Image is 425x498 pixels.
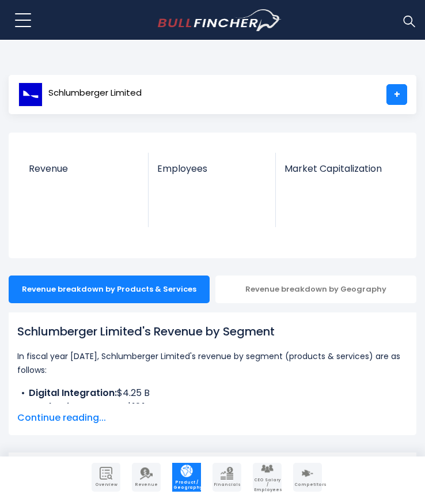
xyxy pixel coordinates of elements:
[212,463,241,492] a: Company Financials
[254,478,280,492] span: CEO Salary / Employees
[172,463,201,492] a: Company Product/Geography
[386,84,407,105] a: +
[132,463,161,492] a: Company Revenue
[20,153,149,188] a: Revenue
[48,88,142,98] span: Schlumberger Limited
[17,349,408,377] p: In fiscal year [DATE], Schlumberger Limited's revenue by segment (products & services) are as fol...
[92,463,120,492] a: Company Overview
[276,153,404,188] a: Market Capitalization
[93,482,119,487] span: Overview
[214,482,240,487] span: Financials
[17,411,408,425] span: Continue reading...
[17,323,408,340] h1: Schlumberger Limited's Revenue by Segment
[158,9,282,31] a: Go to homepage
[9,276,210,303] div: Revenue breakdown by Products & Services
[158,9,282,31] img: bullfincher logo
[157,163,267,174] span: Employees
[133,482,160,487] span: Revenue
[29,386,117,399] b: Digital Integration:
[149,153,276,188] a: Employees
[18,82,43,107] img: SLB logo
[284,163,395,174] span: Market Capitalization
[294,482,321,487] span: Competitors
[18,84,142,105] a: Schlumberger Limited
[215,276,416,303] div: Revenue breakdown by Geography
[29,400,127,413] b: Production Systems:
[293,463,322,492] a: Company Competitors
[29,163,140,174] span: Revenue
[17,400,408,414] li: $12.14 B
[253,463,282,492] a: Company Employees
[173,480,200,490] span: Product / Geography
[17,386,408,400] li: $4.25 B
